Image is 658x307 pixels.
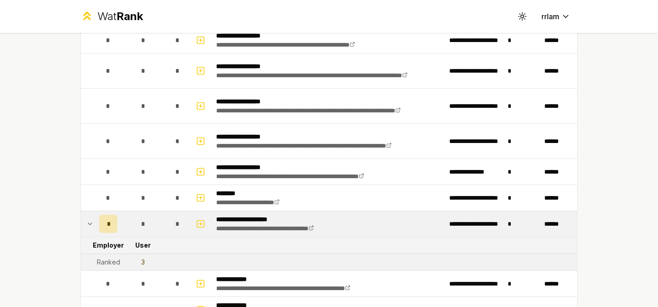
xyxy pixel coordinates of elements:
div: Wat [97,9,143,24]
a: WatRank [80,9,143,24]
div: Ranked [97,258,120,267]
td: Employer [96,237,121,254]
div: 3 [141,258,145,267]
td: User [121,237,165,254]
span: rrlam [541,11,559,22]
span: Rank [117,10,143,23]
button: rrlam [534,8,578,25]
